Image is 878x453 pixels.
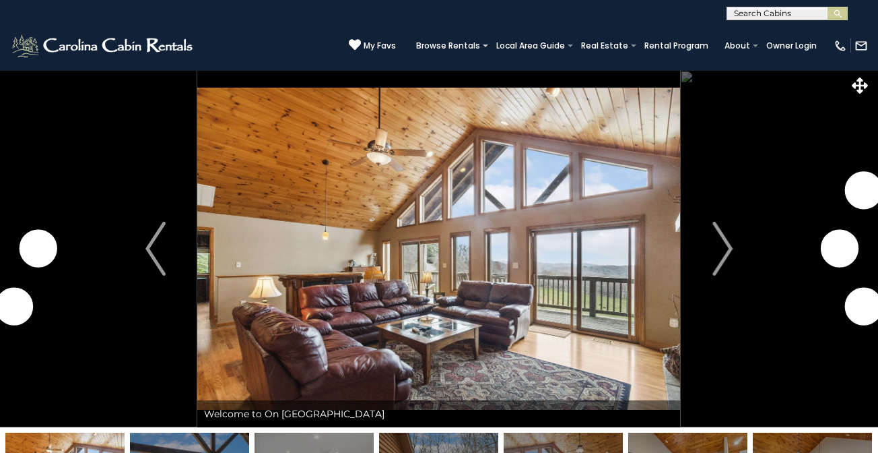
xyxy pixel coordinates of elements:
[834,39,847,53] img: phone-regular-white.png
[364,40,396,52] span: My Favs
[854,39,868,53] img: mail-regular-white.png
[10,32,197,59] img: White-1-2.png
[197,400,680,427] div: Welcome to On [GEOGRAPHIC_DATA]
[574,36,635,55] a: Real Estate
[349,38,396,53] a: My Favs
[759,36,823,55] a: Owner Login
[145,222,166,276] img: arrow
[681,70,765,427] button: Next
[409,36,487,55] a: Browse Rentals
[638,36,715,55] a: Rental Program
[712,222,733,276] img: arrow
[113,70,197,427] button: Previous
[489,36,572,55] a: Local Area Guide
[718,36,757,55] a: About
